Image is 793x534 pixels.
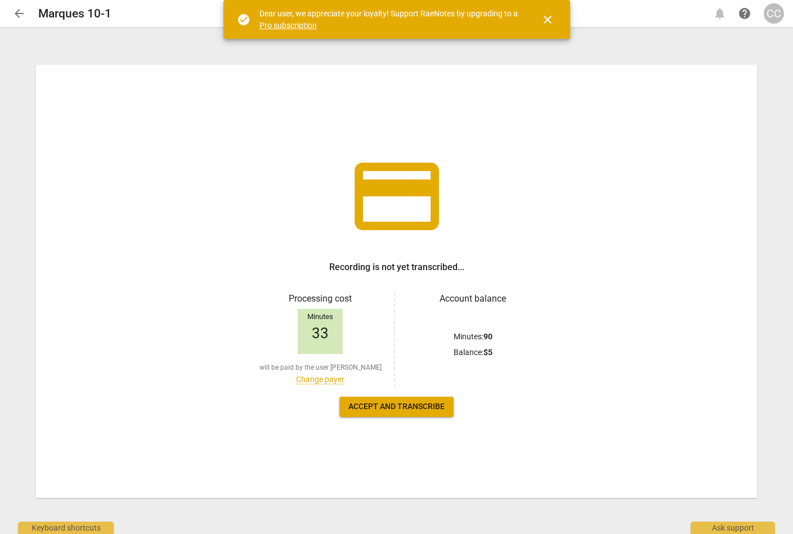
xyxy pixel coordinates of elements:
b: 90 [483,332,492,341]
div: Keyboard shortcuts [18,522,114,534]
div: Minutes [298,313,343,321]
p: Balance : [454,347,492,358]
h3: Account balance [409,292,537,306]
span: will be paid by the user [PERSON_NAME] [259,363,382,373]
h3: Processing cost [256,292,385,306]
a: Change payer [296,375,344,384]
button: CC [764,3,784,24]
span: arrow_back [12,7,26,20]
h2: Marques 10-1 [38,7,111,21]
button: Close [534,6,561,33]
span: credit_card [346,146,447,247]
span: check_circle [237,13,250,26]
div: Ask support [691,522,775,534]
a: Pro subscription [259,21,317,30]
span: 33 [312,325,329,342]
button: Accept and transcribe [339,397,454,417]
span: Accept and transcribe [348,401,445,412]
div: Dear user, we appreciate your loyalty! Support RaeNotes by upgrading to a [259,8,521,31]
p: Minutes : [454,331,492,343]
span: help [738,7,751,20]
b: $ 5 [483,348,492,357]
h3: Recording is not yet transcribed... [329,261,464,274]
a: Help [734,3,755,24]
span: close [541,13,554,26]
